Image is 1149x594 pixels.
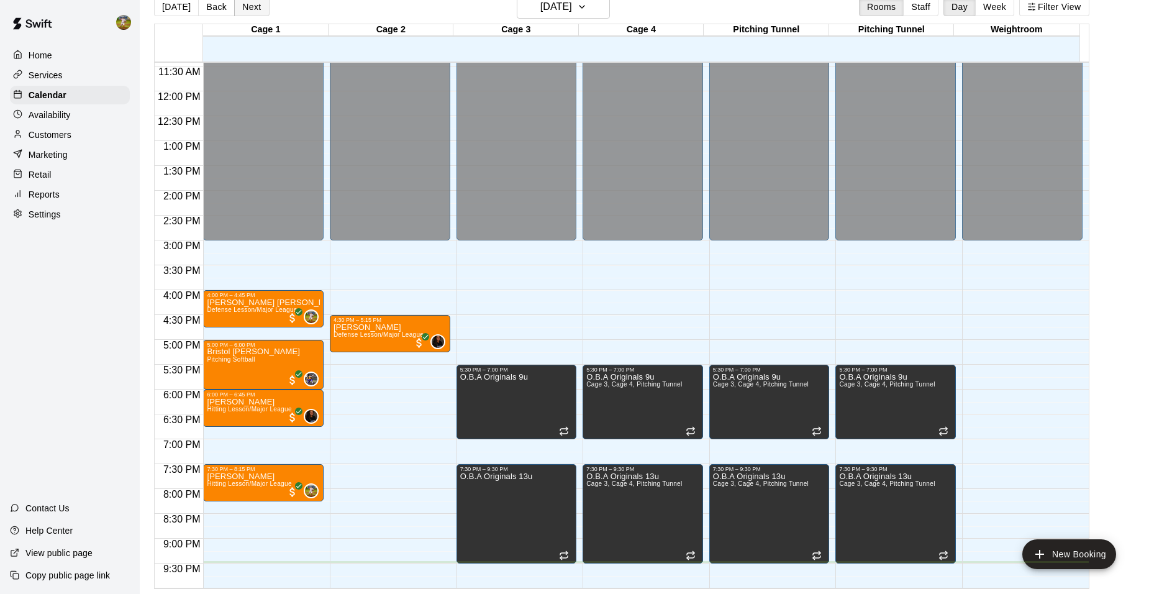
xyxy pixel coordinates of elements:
[25,502,70,514] p: Contact Us
[413,337,425,349] span: All customers have paid
[29,69,63,81] p: Services
[938,426,948,436] span: Recurring event
[286,411,299,424] span: All customers have paid
[160,265,204,276] span: 3:30 PM
[812,426,822,436] span: Recurring event
[207,292,320,298] div: 4:00 PM – 4:45 PM
[207,356,255,363] span: Pitching Softball
[329,24,454,36] div: Cage 2
[29,129,71,141] p: Customers
[713,381,809,388] span: Cage 3, Cage 4, Pitching Tunnel
[559,551,569,560] span: Recurring event
[286,374,299,386] span: All customers have paid
[583,365,703,439] div: 5:30 PM – 7:00 PM: O.B.A Originals 9u
[160,514,204,524] span: 8:30 PM
[25,569,110,582] p: Copy public page link
[116,15,131,30] img: Jhonny Montoya
[10,106,130,124] a: Availability
[286,312,299,324] span: All customers have paid
[160,414,204,425] span: 6:30 PM
[309,409,319,424] span: Kylie Hernandez
[155,116,203,127] span: 12:30 PM
[1022,539,1116,569] button: add
[114,10,140,35] div: Jhonny Montoya
[160,216,204,226] span: 2:30 PM
[304,372,319,386] div: Chirstina Moncivais
[29,89,66,101] p: Calendar
[160,240,204,251] span: 3:00 PM
[203,24,329,36] div: Cage 1
[579,24,704,36] div: Cage 4
[10,66,130,85] a: Services
[583,464,703,564] div: 7:30 PM – 9:30 PM: O.B.A Originals 13u
[309,309,319,324] span: Jhonny Montoya
[586,480,682,487] span: Cage 3, Cage 4, Pitching Tunnel
[203,464,324,501] div: 7:30 PM – 8:15 PM: Finn Robinson
[29,49,52,62] p: Home
[709,365,830,439] div: 5:30 PM – 7:00 PM: O.B.A Originals 9u
[29,208,61,221] p: Settings
[456,464,577,564] div: 7:30 PM – 9:30 PM: O.B.A Originals 13u
[10,86,130,104] div: Calendar
[330,315,450,352] div: 4:30 PM – 5:15 PM: Makenzie Mckean
[334,331,424,338] span: Defense Lesson/Major League
[207,306,297,313] span: Defense Lesson/Major League
[10,126,130,144] a: Customers
[160,489,204,500] span: 8:00 PM
[207,406,291,413] span: Hitting Lesson/Major League
[10,46,130,65] a: Home
[10,185,130,204] a: Reports
[203,390,324,427] div: 6:00 PM – 6:45 PM: Zoe Davis
[160,166,204,176] span: 1:30 PM
[586,466,699,472] div: 7:30 PM – 9:30 PM
[25,547,93,559] p: View public page
[334,317,447,323] div: 4:30 PM – 5:15 PM
[304,483,319,498] div: Jhonny Montoya
[304,309,319,324] div: Jhonny Montoya
[460,466,573,472] div: 7:30 PM – 9:30 PM
[839,381,935,388] span: Cage 3, Cage 4, Pitching Tunnel
[435,334,445,349] span: Kylie Hernandez
[460,367,573,373] div: 5:30 PM – 7:00 PM
[432,336,444,348] img: Kylie Hernandez
[203,290,324,327] div: 4:00 PM – 4:45 PM: Chisholm Krnavek
[29,188,60,201] p: Reports
[160,141,204,152] span: 1:00 PM
[160,439,204,450] span: 7:00 PM
[10,165,130,184] div: Retail
[10,205,130,224] a: Settings
[829,24,955,36] div: Pitching Tunnel
[160,290,204,301] span: 4:00 PM
[155,66,204,77] span: 11:30 AM
[713,466,826,472] div: 7:30 PM – 9:30 PM
[160,539,204,549] span: 9:00 PM
[430,334,445,349] div: Kylie Hernandez
[160,191,204,201] span: 2:00 PM
[309,372,319,386] span: Chirstina Moncivais
[954,24,1079,36] div: Weightroom
[160,340,204,350] span: 5:00 PM
[160,315,204,326] span: 4:30 PM
[305,410,317,423] img: Kylie Hernandez
[309,483,319,498] span: Jhonny Montoya
[713,480,809,487] span: Cage 3, Cage 4, Pitching Tunnel
[839,367,952,373] div: 5:30 PM – 7:00 PM
[29,109,71,121] p: Availability
[25,524,73,537] p: Help Center
[586,381,682,388] span: Cage 3, Cage 4, Pitching Tunnel
[686,551,696,560] span: Recurring event
[704,24,829,36] div: Pitching Tunnel
[453,24,579,36] div: Cage 3
[10,145,130,164] a: Marketing
[839,466,952,472] div: 7:30 PM – 9:30 PM
[709,464,830,564] div: 7:30 PM – 9:30 PM: O.B.A Originals 13u
[713,367,826,373] div: 5:30 PM – 7:00 PM
[305,311,317,323] img: Jhonny Montoya
[160,390,204,400] span: 6:00 PM
[812,551,822,560] span: Recurring event
[559,426,569,436] span: Recurring event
